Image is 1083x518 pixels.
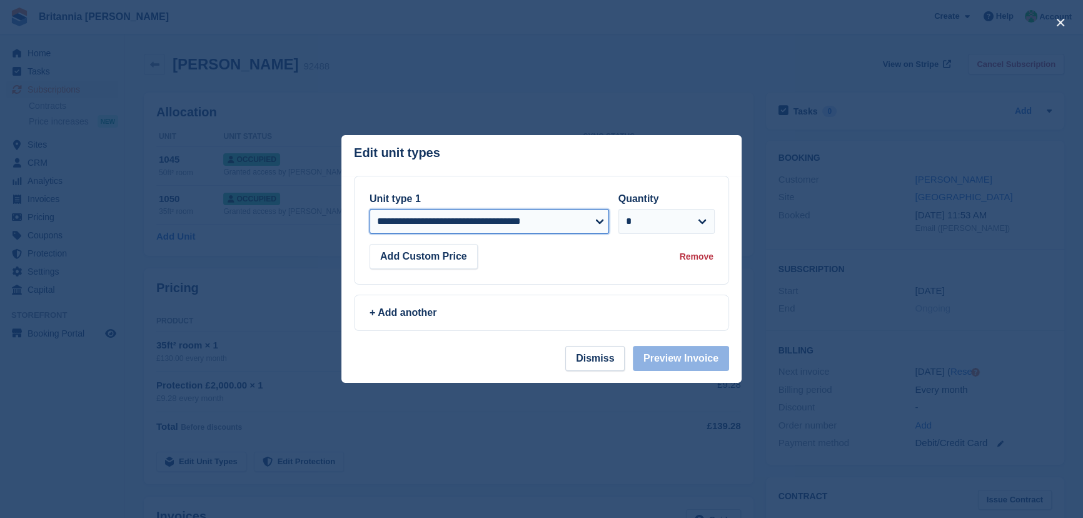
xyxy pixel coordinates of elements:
[618,193,659,204] label: Quantity
[354,146,440,160] p: Edit unit types
[565,346,625,371] button: Dismiss
[354,295,729,331] a: + Add another
[633,346,729,371] button: Preview Invoice
[680,250,713,263] div: Remove
[370,244,478,269] button: Add Custom Price
[1050,13,1070,33] button: close
[370,193,421,204] label: Unit type 1
[370,305,713,320] div: + Add another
